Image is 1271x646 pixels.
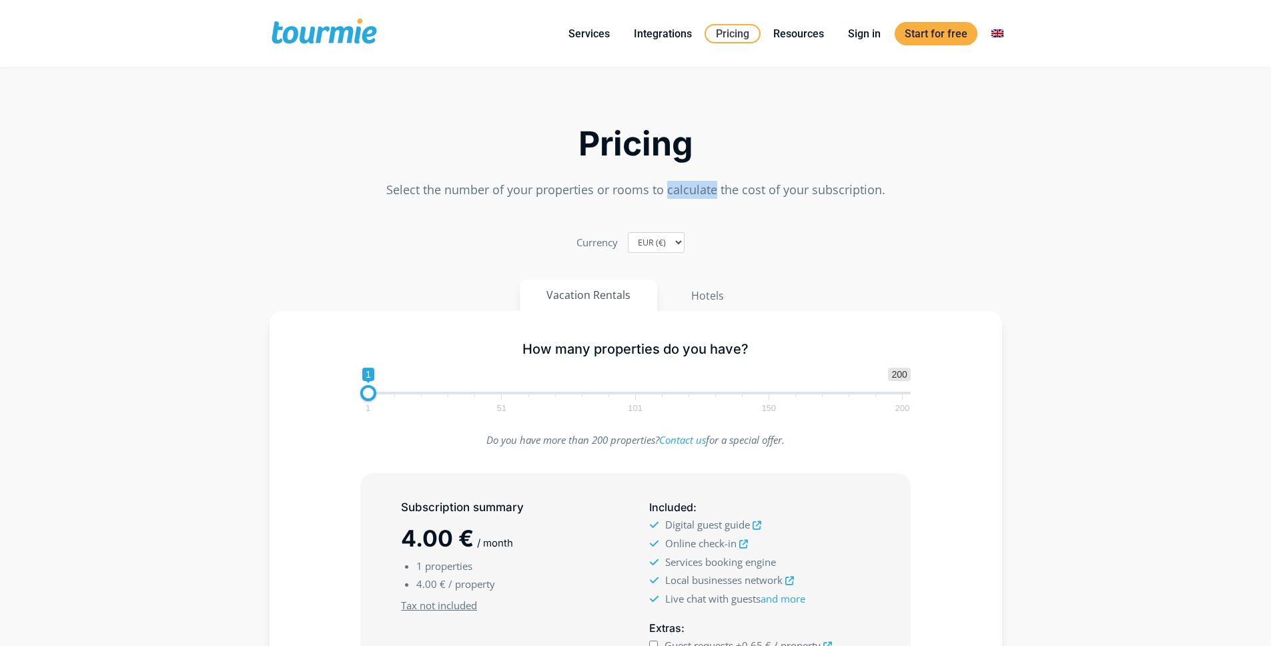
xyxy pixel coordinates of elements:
[649,499,869,516] h5: :
[416,559,422,573] span: 1
[495,405,508,411] span: 51
[270,128,1002,159] h2: Pricing
[624,25,702,42] a: Integrations
[416,577,446,591] span: 4.00 €
[763,25,834,42] a: Resources
[360,341,911,358] h5: How many properties do you have?
[665,592,805,605] span: Live chat with guests
[576,234,618,252] label: Currency
[659,433,706,446] a: Contact us
[477,537,513,549] span: / month
[270,181,1002,199] p: Select the number of your properties or rooms to calculate the cost of your subscription.
[664,280,751,312] button: Hotels
[364,405,372,411] span: 1
[665,518,750,531] span: Digital guest guide
[893,405,912,411] span: 200
[649,620,869,637] h5: :
[649,621,681,635] span: Extras
[705,24,761,43] a: Pricing
[448,577,495,591] span: / property
[981,25,1013,42] a: Switch to
[895,22,977,45] a: Start for free
[838,25,891,42] a: Sign in
[665,573,783,587] span: Local businesses network
[761,592,805,605] a: and more
[558,25,620,42] a: Services
[759,405,778,411] span: 150
[888,368,910,381] span: 200
[425,559,472,573] span: properties
[520,280,657,311] button: Vacation Rentals
[665,555,776,569] span: Services booking engine
[665,537,737,550] span: Online check-in
[360,431,911,449] p: Do you have more than 200 properties? for a special offer.
[362,368,374,381] span: 1
[649,501,693,514] span: Included
[626,405,645,411] span: 101
[401,525,474,552] span: 4.00 €
[401,599,477,612] u: Tax not included
[401,499,621,516] h5: Subscription summary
